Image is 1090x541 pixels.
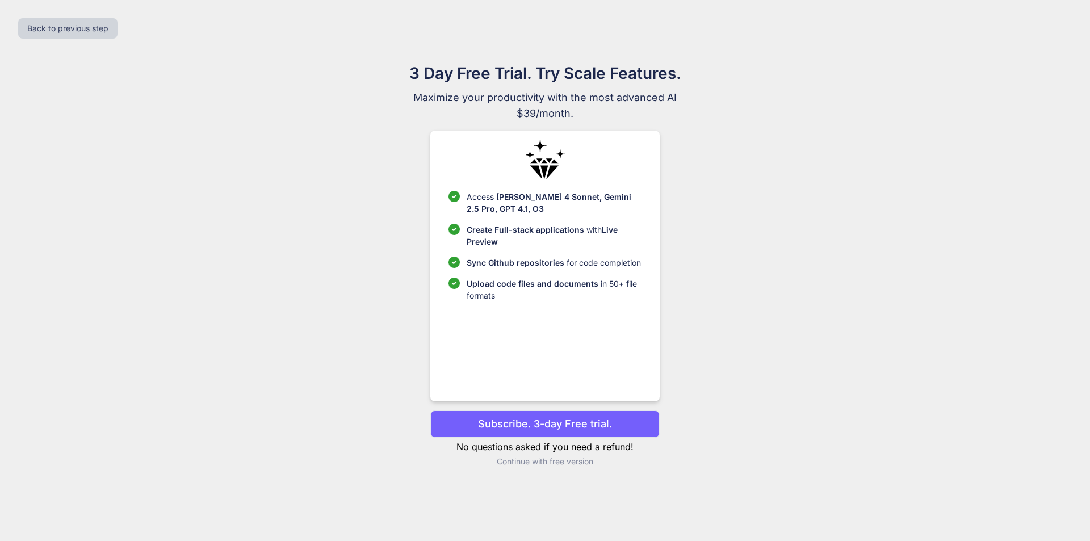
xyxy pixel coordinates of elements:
span: Create Full-stack applications [467,225,586,234]
p: Subscribe. 3-day Free trial. [478,416,612,431]
p: Continue with free version [430,456,659,467]
span: Upload code files and documents [467,279,598,288]
span: Maximize your productivity with the most advanced AI [354,90,736,106]
p: No questions asked if you need a refund! [430,440,659,454]
p: with [467,224,641,248]
p: for code completion [467,257,641,269]
button: Back to previous step [18,18,118,39]
p: in 50+ file formats [467,278,641,301]
span: $39/month. [354,106,736,121]
img: checklist [448,224,460,235]
img: checklist [448,278,460,289]
span: [PERSON_NAME] 4 Sonnet, Gemini 2.5 Pro, GPT 4.1, O3 [467,192,631,213]
p: Access [467,191,641,215]
button: Subscribe. 3-day Free trial. [430,410,659,438]
img: checklist [448,191,460,202]
h1: 3 Day Free Trial. Try Scale Features. [354,61,736,85]
img: checklist [448,257,460,268]
span: Sync Github repositories [467,258,564,267]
